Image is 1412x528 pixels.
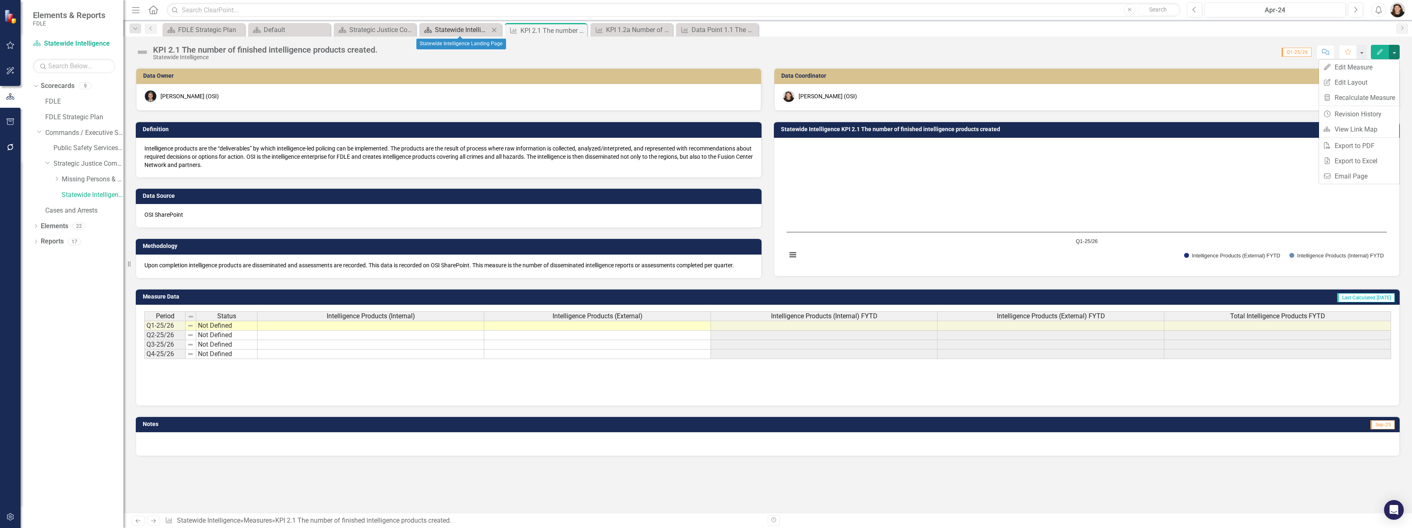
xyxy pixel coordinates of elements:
a: Commands / Executive Support Branch [45,128,123,138]
span: Total Intelligence Products FYTD [1230,313,1325,320]
span: Intelligence Products (External) FYTD [997,313,1105,320]
button: View chart menu, Chart [787,249,799,261]
input: Search Below... [33,59,115,73]
div: Chart. Highcharts interactive chart. [783,144,1391,268]
button: Show Intelligence Products (Internal) FYTD [1289,252,1384,259]
a: Edit Layout [1319,75,1399,90]
button: Apr-24 [1205,2,1346,17]
a: Scorecards [41,81,74,91]
p: Upon completion intelligence products are disseminated and assessments are recorded. This data is... [144,261,753,269]
p: Intelligence products are the “deliverables” by which intelligence-led policing can be implemente... [144,144,753,169]
div: Default [264,25,328,35]
a: KPI 1.2a Number of reports generated related to domestic security quarterly. [592,25,671,35]
div: Data Point 1.1 The number of council, board, or working group meetings facilitated per quarter. [692,25,756,35]
div: 9 [79,83,92,90]
h3: Data Source [143,193,757,199]
h3: Methodology [143,243,757,249]
button: Show Intelligence Products (External) FYTD [1184,252,1280,259]
td: Not Defined [196,321,258,331]
span: Elements & Reports [33,10,105,20]
input: Search ClearPoint... [167,3,1181,17]
td: Q4-25/26 [144,350,186,359]
a: Export to PDF [1319,138,1399,153]
div: KPI 2.1 The number of finished intelligence products created. [520,25,585,36]
div: [PERSON_NAME] (OSI) [160,92,219,100]
div: KPI 2.1 The number of finished intelligence products created. [275,516,451,524]
h3: Definition [143,126,757,132]
svg: Interactive chart [783,144,1391,268]
div: Statewide Intelligence [153,54,378,60]
a: Strategic Justice Command [336,25,414,35]
a: Email Page [1319,169,1399,184]
div: Statewide Intelligence Landing Page [416,39,506,49]
img: Not Defined [136,46,149,59]
div: Apr-24 [1208,5,1343,15]
span: Search [1149,6,1167,13]
small: FDLE [33,20,105,27]
img: ClearPoint Strategy [4,9,19,24]
td: Q1-25/26 [144,321,186,331]
a: Statewide Intelligence [62,190,123,200]
h3: Measure Data [143,294,625,300]
td: Q3-25/26 [144,340,186,350]
img: 8DAGhfEEPCf229AAAAAElFTkSuQmCC [187,322,194,329]
a: Statewide Intelligence Landing Page [421,25,489,35]
span: Sep-25 [1370,420,1395,429]
span: Last Calculated [DATE] [1337,293,1395,302]
div: KPI 1.2a Number of reports generated related to domestic security quarterly. [606,25,671,35]
a: Strategic Justice Command [53,159,123,169]
a: Revision History [1319,107,1399,122]
div: FDLE Strategic Plan [178,25,243,35]
img: 8DAGhfEEPCf229AAAAAElFTkSuQmCC [187,332,194,338]
div: [PERSON_NAME] (OSI) [799,92,857,100]
a: Default [250,25,328,35]
img: 8DAGhfEEPCf229AAAAAElFTkSuQmCC [187,341,194,348]
td: Not Defined [196,350,258,359]
span: Intelligence Products (Internal) FYTD [771,313,878,320]
div: » » [165,516,762,526]
a: Recalculate Measure [1319,90,1399,105]
h3: Statewide Intelligence KPI 2.1 The number of finished intelligence products created [781,126,1396,132]
div: Strategic Justice Command [349,25,414,35]
a: Missing Persons & Offender Enforcement [62,175,123,184]
span: Period [156,313,174,320]
a: FDLE Strategic Plan [165,25,243,35]
h3: Data Owner [143,73,757,79]
a: Statewide Intelligence [33,39,115,49]
span: Intelligence Products (Internal) [327,313,415,320]
img: 8DAGhfEEPCf229AAAAAElFTkSuQmCC [187,351,194,357]
a: Edit Measure [1319,60,1399,75]
a: FDLE [45,97,123,107]
a: Public Safety Services Command [53,144,123,153]
div: 22 [72,222,86,229]
button: Search [1138,4,1179,16]
h3: Notes [143,421,624,427]
a: Data Point 1.1 The number of council, board, or working group meetings facilitated per quarter. [678,25,756,35]
p: OSI SharePoint [144,211,753,219]
img: 8DAGhfEEPCf229AAAAAElFTkSuQmCC [188,313,194,320]
text: Q1-25/26 [1076,238,1098,244]
h3: Data Coordinator [781,73,1395,79]
img: Linda Infinger [783,90,794,102]
div: 17 [68,238,81,245]
td: Not Defined [196,340,258,350]
a: Export to Excel [1319,153,1399,169]
div: Statewide Intelligence Landing Page [435,25,489,35]
img: Linda Infinger [1390,2,1405,17]
span: Intelligence Products (External) [553,313,643,320]
a: View Link Map [1319,122,1399,137]
a: Measures [244,516,272,524]
td: Q2-25/26 [144,331,186,340]
a: FDLE Strategic Plan [45,113,123,122]
a: Cases and Arrests [45,206,123,215]
img: John Rothwell [145,90,156,102]
span: Q1-25/26 [1282,48,1312,57]
a: Elements [41,222,68,231]
a: Reports [41,237,64,246]
span: Status [217,313,236,320]
div: Open Intercom Messenger [1384,500,1404,520]
td: Not Defined [196,331,258,340]
a: Statewide Intelligence [177,516,240,524]
div: KPI 2.1 The number of finished intelligence products created. [153,45,378,54]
